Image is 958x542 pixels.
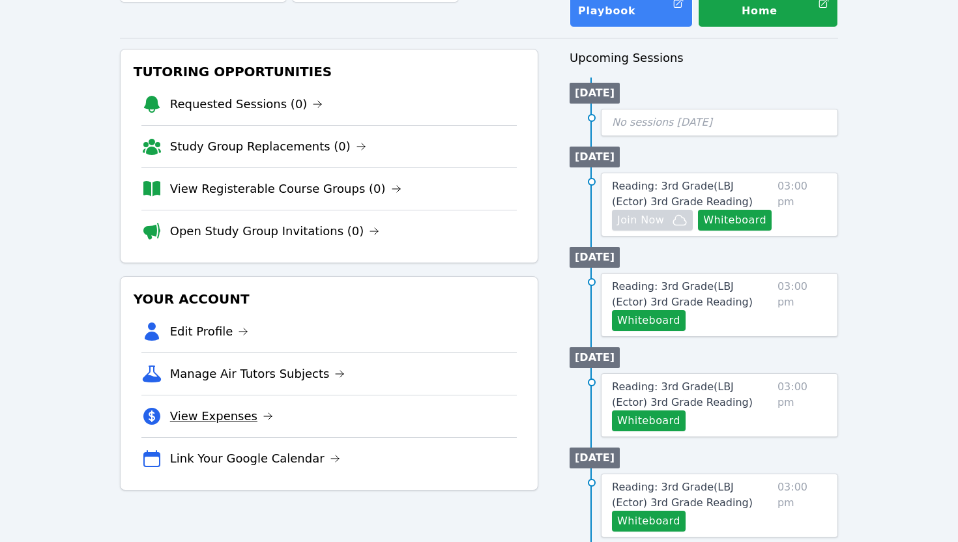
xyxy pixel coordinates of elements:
[698,210,772,231] button: Whiteboard
[170,322,249,341] a: Edit Profile
[777,178,827,231] span: 03:00 pm
[777,379,827,431] span: 03:00 pm
[570,347,620,368] li: [DATE]
[570,247,620,268] li: [DATE]
[612,479,772,511] a: Reading: 3rd Grade(LBJ (Ector) 3rd Grade Reading)
[570,83,620,104] li: [DATE]
[170,407,273,425] a: View Expenses
[777,279,827,331] span: 03:00 pm
[570,147,620,167] li: [DATE]
[612,279,772,310] a: Reading: 3rd Grade(LBJ (Ector) 3rd Grade Reading)
[612,178,772,210] a: Reading: 3rd Grade(LBJ (Ector) 3rd Grade Reading)
[612,410,686,431] button: Whiteboard
[570,49,838,67] h3: Upcoming Sessions
[131,60,527,83] h3: Tutoring Opportunities
[170,222,380,240] a: Open Study Group Invitations (0)
[612,280,753,308] span: Reading: 3rd Grade ( LBJ (Ector) 3rd Grade Reading )
[612,210,693,231] button: Join Now
[612,379,772,410] a: Reading: 3rd Grade(LBJ (Ector) 3rd Grade Reading)
[612,116,712,128] span: No sessions [DATE]
[131,287,527,311] h3: Your Account
[170,137,366,156] a: Study Group Replacements (0)
[612,180,753,208] span: Reading: 3rd Grade ( LBJ (Ector) 3rd Grade Reading )
[777,479,827,532] span: 03:00 pm
[170,95,323,113] a: Requested Sessions (0)
[617,212,664,228] span: Join Now
[612,481,753,509] span: Reading: 3rd Grade ( LBJ (Ector) 3rd Grade Reading )
[612,511,686,532] button: Whiteboard
[612,380,753,408] span: Reading: 3rd Grade ( LBJ (Ector) 3rd Grade Reading )
[170,180,401,198] a: View Registerable Course Groups (0)
[170,449,340,468] a: Link Your Google Calendar
[170,365,345,383] a: Manage Air Tutors Subjects
[612,310,686,331] button: Whiteboard
[570,448,620,468] li: [DATE]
